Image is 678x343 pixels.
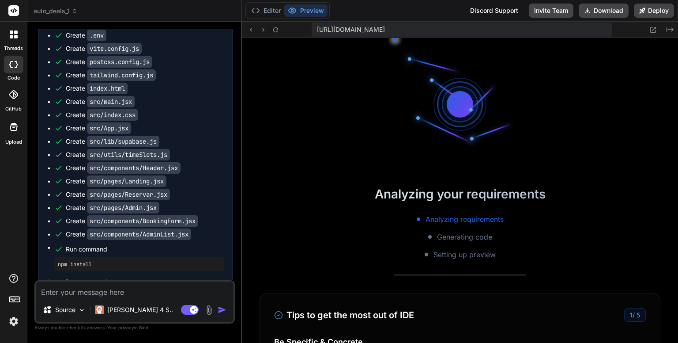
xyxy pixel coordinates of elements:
button: Editor [248,4,284,17]
div: Create [66,203,159,212]
code: src/App.jsx [87,122,131,134]
code: src/pages/Reservar.jsx [87,189,170,200]
img: icon [218,305,226,314]
img: settings [6,314,21,329]
span: auto_deals_1 [34,7,78,15]
code: index.html [87,83,128,94]
div: Create [66,31,106,40]
div: Create [66,150,170,159]
p: [PERSON_NAME] 4 S.. [107,305,173,314]
p: Source [55,305,75,314]
div: Create [66,111,138,119]
code: src/pages/Landing.jsx [87,175,166,187]
div: Create [66,217,198,225]
code: postcss.config.js [87,56,152,68]
button: Invite Team [529,4,573,18]
code: src/pages/Admin.jsx [87,202,159,213]
code: src/utils/timeSlots.js [87,149,170,160]
code: src/components/Header.jsx [87,162,181,174]
code: vite.config.js [87,43,142,54]
p: Always double-check its answers. Your in Bind [34,324,235,332]
div: Create [66,84,128,93]
div: Create [66,97,135,106]
label: Upload [5,138,22,146]
div: Discord Support [465,4,524,18]
code: .env [87,30,106,41]
code: src/lib/supabase.js [87,136,159,147]
div: Create [66,190,170,199]
div: Create [66,137,159,146]
code: src/components/BookingForm.jsx [87,215,198,227]
div: Create [66,230,191,239]
code: src/components/AdminList.jsx [87,229,191,240]
button: Preview [284,4,328,17]
img: Pick Models [78,306,86,314]
div: Create [66,71,156,80]
label: threads [4,45,23,52]
label: code [8,74,20,82]
div: Create [66,177,166,186]
code: tailwind.config.js [87,69,156,81]
code: src/main.jsx [87,96,135,107]
span: privacy [118,325,134,330]
div: Create [66,57,152,66]
button: Download [579,4,629,18]
button: Deploy [634,4,674,18]
div: Create [66,164,181,172]
pre: npm install [58,261,220,268]
div: Create [66,44,142,53]
img: Claude 4 Sonnet [95,305,104,314]
div: Create [66,124,131,133]
code: src/index.css [87,109,138,121]
span: [URL][DOMAIN_NAME] [317,25,385,34]
label: GitHub [5,105,22,113]
span: Run command [66,245,224,254]
img: attachment [204,305,214,315]
span: Run command [66,278,224,286]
